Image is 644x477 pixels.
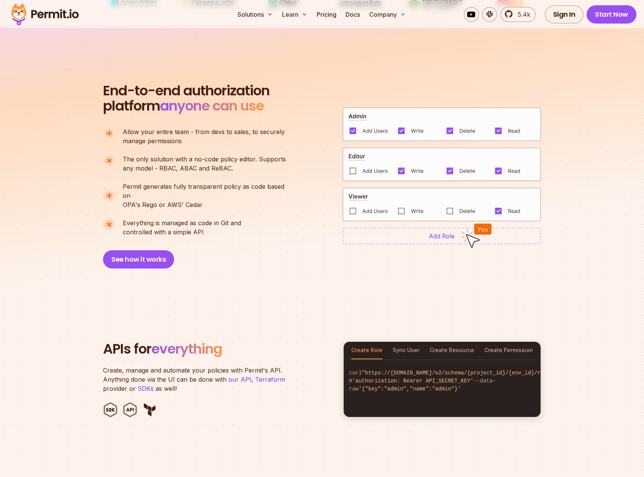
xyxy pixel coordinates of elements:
[123,218,241,227] span: Everything is managed as code in Git and
[484,342,533,359] button: Create Permission
[235,7,276,22] button: Solutions
[362,370,557,376] span: "https://[DOMAIN_NAME]/v2/schema/{project_id}/{env_id}/roles"
[123,182,292,200] span: Permit generates fully transparent policy as code based on
[393,342,419,359] button: Sync User
[123,218,241,237] p: controlled with a simple API
[358,386,461,392] span: '{"key":"admin","name":"admin"}'
[138,385,154,392] a: SDKs
[160,96,264,115] span: anyone can use
[344,363,541,399] code: curl -H --data-raw
[500,7,536,22] a: 5.4k
[314,7,339,22] a: Pricing
[8,2,82,27] img: Permit logo
[343,7,363,22] a: Docs
[513,10,530,19] span: 5.4k
[351,342,382,359] button: Create Role
[103,83,270,98] span: End-to-end authorization
[123,127,285,136] span: Allow your entire team - from devs to sales, to securely
[103,250,174,269] button: See how it works
[151,339,222,359] span: everything
[228,376,251,383] a: our API
[587,5,636,24] a: Start Now
[352,378,473,384] span: 'authorization: Bearer API_SECRET_KEY'
[123,127,285,145] p: manage permissions
[103,366,293,393] p: Create, manage and automate your policies with Permit's API. Anything done via the UI can be done...
[103,83,270,114] h2: platform
[123,155,286,173] p: any model - RBAC, ABAC and ReBAC.
[279,7,311,22] button: Learn
[545,5,584,24] a: Sign In
[123,182,292,209] p: OPA's Rego or AWS' Cedar
[123,155,286,164] span: The only solution with a no-code policy editor. Supports
[430,342,474,359] button: Create Resource
[366,7,409,22] button: Company
[255,376,285,383] a: Terraform
[103,341,334,357] h2: APIs for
